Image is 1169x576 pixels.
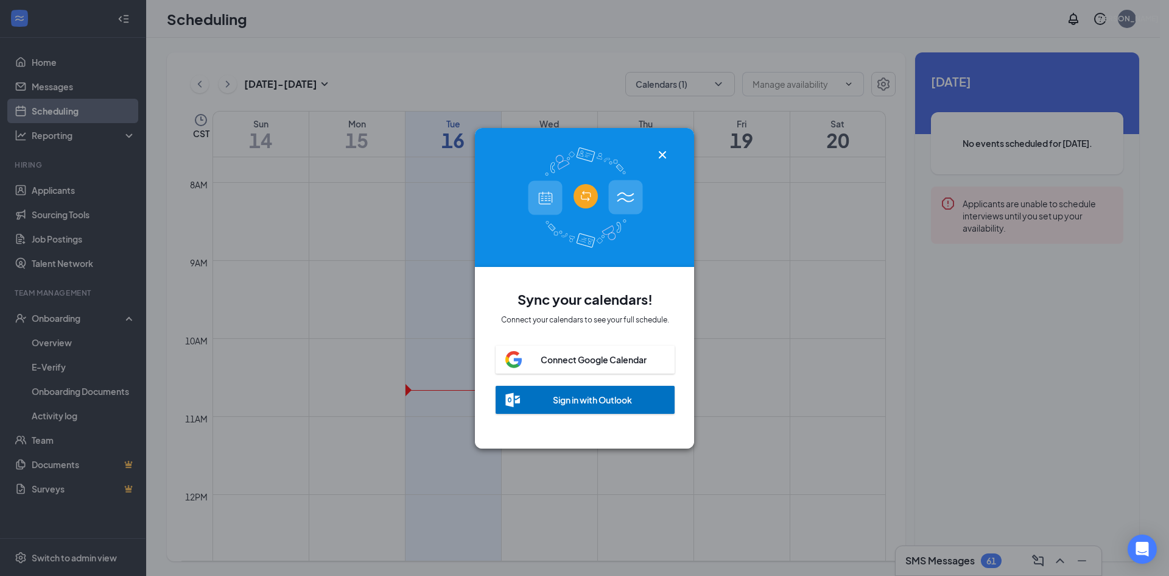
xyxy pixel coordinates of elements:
[518,289,653,310] h1: Sync your calendars!
[501,315,669,325] div: Connect your calendars to see your full schedule.
[655,148,670,162] svg: Cross
[505,351,522,368] img: google-icon
[496,374,675,414] a: outlook-iconSign in with Outlook
[541,354,647,366] div: Connect Google Calendar
[655,148,670,162] button: Close
[1128,535,1157,564] div: Open Intercom Messenger
[528,147,643,247] img: calendar-integration
[553,394,632,406] div: Sign in with Outlook
[496,340,675,374] a: google-iconConnect Google Calendar
[505,393,520,407] img: outlook-icon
